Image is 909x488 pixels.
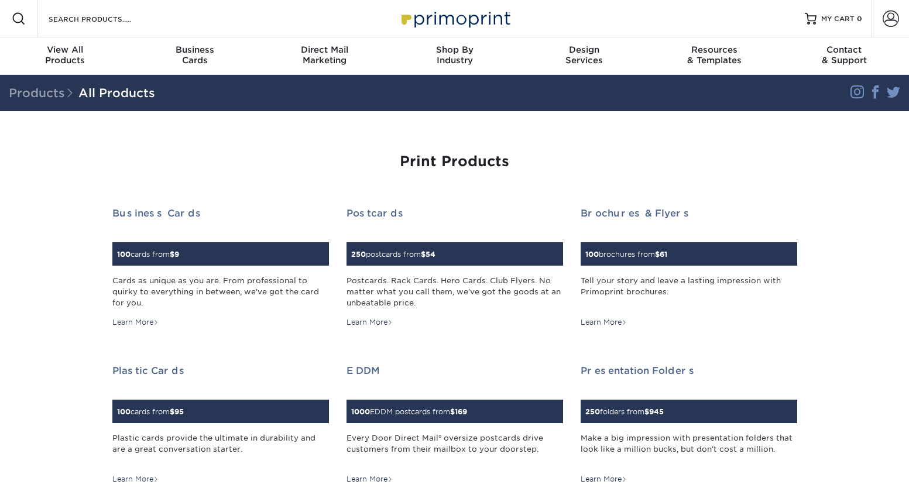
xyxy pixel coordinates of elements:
[581,317,627,328] div: Learn More
[581,365,797,376] h2: Presentation Folders
[455,407,467,416] span: 169
[117,407,184,416] small: cards from
[112,317,159,328] div: Learn More
[9,86,78,100] span: Products
[260,44,390,66] div: Marketing
[112,365,329,376] h2: Plastic Cards
[351,250,366,259] span: 250
[519,44,649,55] span: Design
[581,235,581,236] img: Brochures & Flyers
[347,208,563,328] a: Postcards 250postcards from$54 Postcards. Rack Cards. Hero Cards. Club Flyers. No matter what you...
[779,37,909,75] a: Contact& Support
[170,407,174,416] span: $
[581,432,797,466] div: Make a big impression with presentation folders that look like a million bucks, but don't cost a ...
[112,153,797,170] h1: Print Products
[347,432,563,466] div: Every Door Direct Mail® oversize postcards drive customers from their mailbox to your doorstep.
[347,208,563,219] h2: Postcards
[581,474,627,484] div: Learn More
[47,12,162,26] input: SEARCH PRODUCTS.....
[821,14,855,24] span: MY CART
[585,407,664,416] small: folders from
[112,275,329,309] div: Cards as unique as you are. From professional to quirky to everything in between, we've got the c...
[78,86,155,100] a: All Products
[170,250,174,259] span: $
[130,37,260,75] a: BusinessCards
[585,250,599,259] span: 100
[649,407,664,416] span: 945
[112,208,329,328] a: Business Cards 100cards from$9 Cards as unique as you are. From professional to quirky to everyth...
[390,37,520,75] a: Shop ByIndustry
[581,275,797,309] div: Tell your story and leave a lasting impression with Primoprint brochures.
[426,250,435,259] span: 54
[130,44,260,66] div: Cards
[347,235,347,236] img: Postcards
[857,15,862,23] span: 0
[347,275,563,309] div: Postcards. Rack Cards. Hero Cards. Club Flyers. No matter what you call them, we've got the goods...
[260,37,390,75] a: Direct MailMarketing
[655,250,660,259] span: $
[117,250,131,259] span: 100
[112,235,113,236] img: Business Cards
[581,208,797,219] h2: Brochures & Flyers
[347,365,563,485] a: EDDM 1000EDDM postcards from$169 Every Door Direct Mail® oversize postcards drive customers from ...
[390,44,520,66] div: Industry
[581,365,797,485] a: Presentation Folders 250folders from$945 Make a big impression with presentation folders that loo...
[347,317,393,328] div: Learn More
[396,6,513,31] img: Primoprint
[174,250,179,259] span: 9
[117,250,179,259] small: cards from
[347,474,393,484] div: Learn More
[660,250,667,259] span: 61
[519,44,649,66] div: Services
[260,44,390,55] span: Direct Mail
[112,474,159,484] div: Learn More
[390,44,520,55] span: Shop By
[644,407,649,416] span: $
[112,208,329,219] h2: Business Cards
[585,250,667,259] small: brochures from
[351,250,435,259] small: postcards from
[130,44,260,55] span: Business
[174,407,184,416] span: 95
[347,365,563,376] h2: EDDM
[351,407,467,416] small: EDDM postcards from
[351,407,370,416] span: 1000
[519,37,649,75] a: DesignServices
[779,44,909,55] span: Contact
[649,37,779,75] a: Resources& Templates
[112,365,329,485] a: Plastic Cards 100cards from$95 Plastic cards provide the ultimate in durability and are a great c...
[779,44,909,66] div: & Support
[421,250,426,259] span: $
[450,407,455,416] span: $
[649,44,779,55] span: Resources
[117,407,131,416] span: 100
[112,432,329,466] div: Plastic cards provide the ultimate in durability and are a great conversation starter.
[581,208,797,328] a: Brochures & Flyers 100brochures from$61 Tell your story and leave a lasting impression with Primo...
[649,44,779,66] div: & Templates
[585,407,600,416] span: 250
